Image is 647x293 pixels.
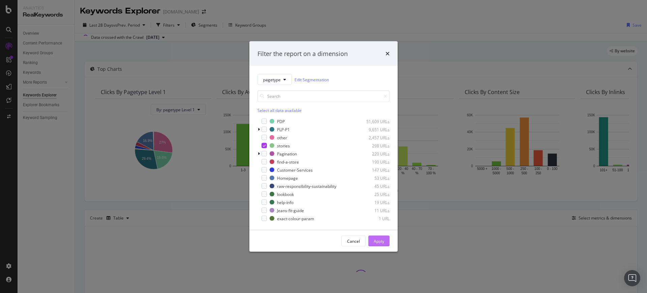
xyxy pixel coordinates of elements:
div: stories [277,143,290,148]
div: 53 URLs [357,175,390,181]
div: Customer-Services [277,167,313,173]
span: pagetype [263,77,281,82]
div: other [277,135,287,140]
div: 25 URLs [357,191,390,197]
button: Cancel [341,236,366,246]
div: raw-responsibility-sustainability [277,183,336,189]
div: Pagination [277,151,297,156]
div: 45 URLs [357,183,390,189]
div: Select all data available [257,108,390,113]
div: times [386,49,390,58]
div: lookbook [277,191,294,197]
div: Cancel [347,238,360,244]
div: 2,457 URLs [357,135,390,140]
div: 51,609 URLs [357,118,390,124]
div: 298 URLs [357,143,390,148]
div: Open Intercom Messenger [624,270,640,286]
a: Edit Segmentation [295,76,329,83]
input: Search [257,90,390,102]
div: modal [249,41,398,252]
div: find-a-store [277,159,299,165]
div: 190 URLs [357,159,390,165]
div: PLP-P1 [277,126,290,132]
div: exact-colour-param [277,215,314,221]
div: 220 URLs [357,151,390,156]
div: Apply [374,238,384,244]
div: 11 URLs [357,207,390,213]
div: PDP [277,118,285,124]
div: Homepage [277,175,298,181]
div: 147 URLs [357,167,390,173]
button: pagetype [257,74,292,85]
div: 9,651 URLs [357,126,390,132]
button: Apply [368,236,390,246]
div: help-info [277,199,294,205]
div: Filter the report on a dimension [257,49,348,58]
div: 19 URLs [357,199,390,205]
div: Jeans-fit-guide [277,207,304,213]
div: 1 URL [357,215,390,221]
